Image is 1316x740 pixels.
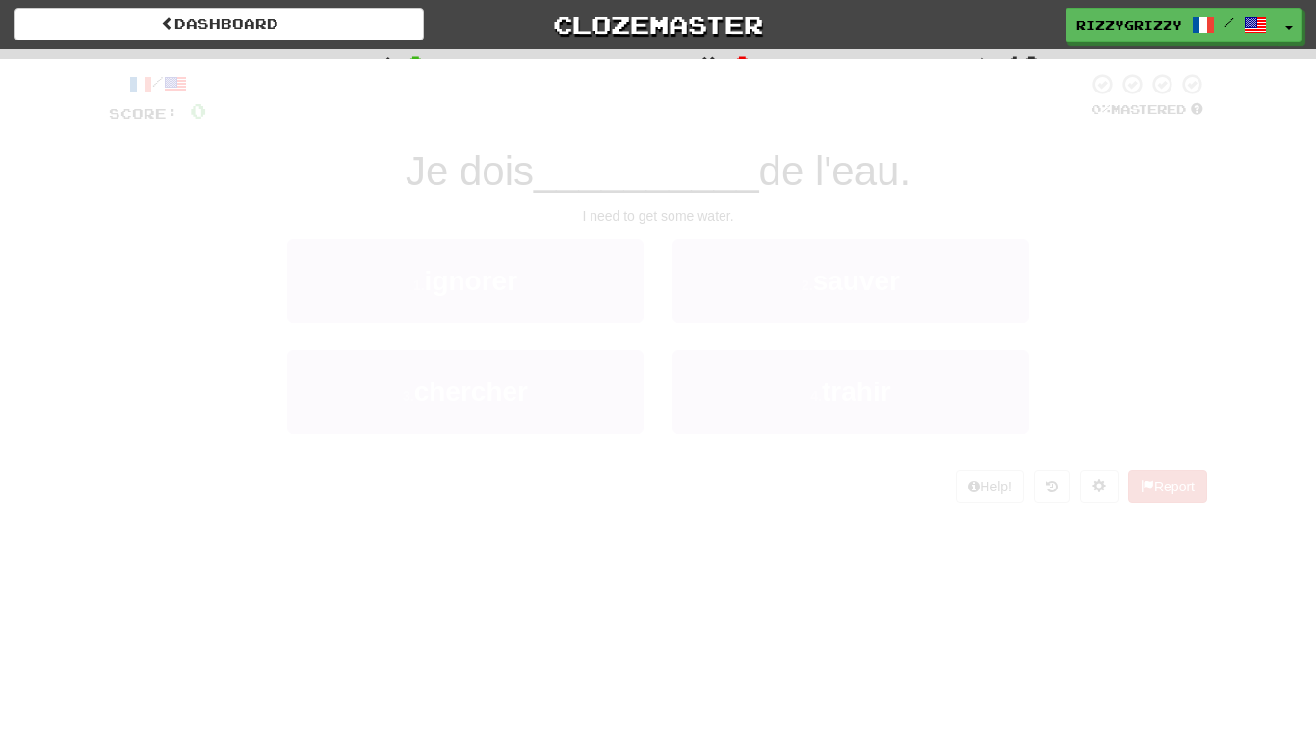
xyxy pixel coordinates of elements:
[287,239,644,323] button: 1.ignorer
[734,51,750,74] span: 0
[374,56,395,72] span: :
[408,51,424,74] span: 0
[413,277,425,293] small: 1 .
[1092,101,1111,117] span: 0 %
[956,470,1024,503] button: Help!
[1076,16,1182,34] span: Rizzygrizzy
[700,56,722,72] span: :
[1088,101,1207,119] div: Mastered
[1034,470,1070,503] button: Round history (alt+y)
[534,148,759,194] span: __________
[973,56,994,72] span: :
[266,54,360,73] span: Correct
[109,72,206,96] div: /
[1128,470,1207,503] button: Report
[287,350,644,434] button: 3.chercher
[109,105,178,121] span: Score:
[1066,8,1277,42] a: Rizzygrizzy /
[813,266,900,296] span: sauver
[425,266,517,296] span: ignorer
[14,8,424,40] a: Dashboard
[672,350,1029,434] button: 4.trahir
[414,377,528,407] span: chercher
[892,54,960,73] span: To go
[453,8,862,41] a: Clozemaster
[566,54,687,73] span: Incorrect
[672,239,1029,323] button: 2.sauver
[190,98,206,122] span: 0
[1007,51,1040,74] span: 10
[109,206,1207,225] div: I need to get some water.
[802,277,813,293] small: 2 .
[406,148,534,194] span: Je dois
[1224,15,1234,29] span: /
[403,388,414,404] small: 3 .
[822,377,891,407] span: trahir
[759,148,910,194] span: de l'eau.
[810,388,822,404] small: 4 .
